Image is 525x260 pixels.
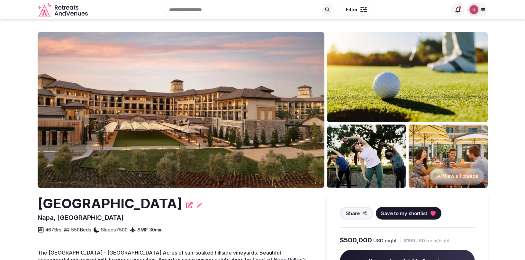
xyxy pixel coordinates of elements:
[404,238,425,244] span: $199 USD
[340,207,373,220] button: Share
[385,237,397,244] span: night
[373,237,384,244] span: USD
[399,237,401,244] div: |
[327,125,406,188] img: Venue gallery photo
[137,227,148,233] a: SMF
[342,4,371,16] button: Filter
[409,125,488,188] img: Venue gallery photo
[327,32,488,122] img: Venue gallery photo
[430,168,484,185] button: View all photos
[426,238,449,244] span: room/night
[376,207,441,220] button: Save to my shortlist
[381,210,427,217] span: Save to my shortlist
[346,6,358,13] span: Filter
[340,236,372,245] span: $500,000
[71,226,91,233] span: 550 Beds
[38,194,182,213] h2: [GEOGRAPHIC_DATA]
[149,226,163,233] span: 30 min
[45,226,61,233] span: 467 Brs
[346,210,360,217] span: Share
[38,3,89,17] a: Visit the homepage
[38,3,89,17] svg: Retreats and Venues company logo
[469,5,478,14] img: Nathalia Bilotti
[38,214,124,221] span: Napa, [GEOGRAPHIC_DATA]
[101,226,128,233] span: Sleeps 7500
[38,32,324,188] img: Venue cover photo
